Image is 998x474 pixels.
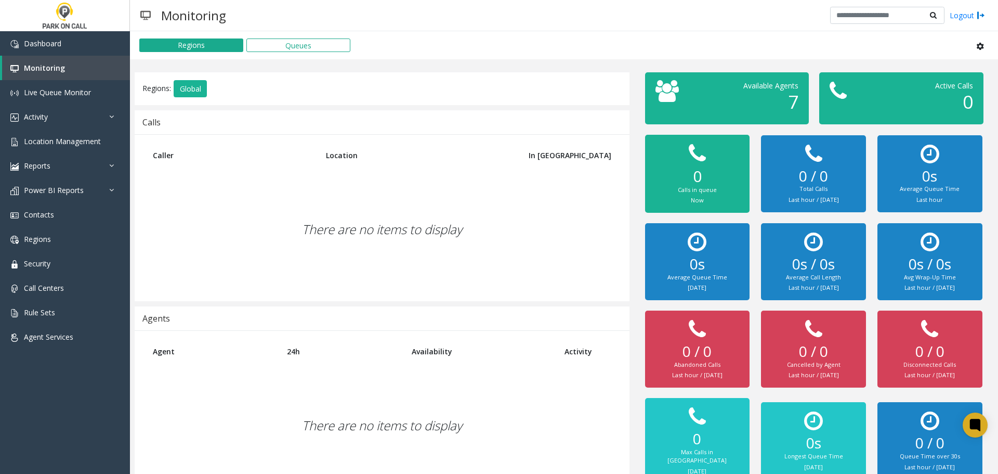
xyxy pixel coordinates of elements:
img: 'icon' [10,162,19,171]
img: 'icon' [10,334,19,342]
th: Agent [145,339,279,364]
img: 'icon' [10,236,19,244]
h3: Monitoring [156,3,231,28]
small: Last hour / [DATE] [904,371,955,379]
small: Last hour / [DATE] [672,371,723,379]
h2: 0s [655,255,739,273]
img: 'icon' [10,89,19,97]
img: 'icon' [10,211,19,220]
img: 'icon' [10,138,19,146]
span: Rule Sets [24,308,55,317]
h2: 0s [771,434,855,452]
button: Queues [246,39,350,52]
img: 'icon' [10,113,19,122]
button: Global [174,80,207,98]
th: Availability [404,339,557,364]
img: 'icon' [10,285,19,293]
h2: 0 / 0 [655,343,739,361]
span: Available Agents [743,81,798,91]
th: Caller [145,143,318,168]
div: Agents [142,312,170,325]
div: There are no items to display [145,168,619,291]
small: Now [691,196,704,204]
span: Regions [24,234,51,244]
span: 0 [963,89,973,114]
span: Security [24,259,50,268]
div: Calls [142,116,161,129]
th: Activity [557,339,619,364]
small: [DATE] [804,463,823,471]
span: Power BI Reports [24,185,84,195]
img: 'icon' [10,65,19,73]
div: Average Call Length [771,273,855,282]
h2: 0s / 0s [771,255,855,273]
span: Call Centers [24,283,64,293]
img: 'icon' [10,40,19,48]
div: Average Queue Time [888,185,971,194]
h2: 0 / 0 [771,343,855,361]
h2: 0s [888,168,971,185]
span: Location Management [24,136,101,146]
span: Monitoring [24,63,65,73]
small: Last hour / [DATE] [789,371,839,379]
span: Active Calls [935,81,973,91]
span: 7 [788,89,798,114]
img: 'icon' [10,260,19,268]
img: pageIcon [140,3,151,28]
div: Total Calls [771,185,855,194]
th: Location [318,143,502,168]
span: Regions: [142,83,171,93]
span: Contacts [24,210,54,220]
small: Last hour / [DATE] [904,463,955,471]
small: Last hour [916,196,943,203]
span: Dashboard [24,39,61,48]
small: Last hour / [DATE] [904,284,955,291]
span: Agent Services [24,332,73,342]
a: Logout [950,10,985,21]
div: Average Queue Time [655,273,739,282]
img: 'icon' [10,309,19,317]
small: Last hour / [DATE] [789,284,839,291]
h2: 0 / 0 [771,168,855,185]
div: Cancelled by Agent [771,361,855,369]
div: Queue Time over 30s [888,452,971,461]
span: Activity [24,112,48,122]
div: Max Calls in [GEOGRAPHIC_DATA] [655,448,739,465]
h2: 0s / 0s [888,255,971,273]
h2: 0 / 0 [888,343,971,361]
img: 'icon' [10,187,19,195]
h2: 0 [655,167,739,186]
small: [DATE] [688,284,706,291]
div: Avg Wrap-Up Time [888,273,971,282]
button: Regions [139,39,243,52]
a: Monitoring [2,56,130,80]
span: Live Queue Monitor [24,87,91,97]
img: logout [977,10,985,21]
th: 24h [279,339,404,364]
div: Calls in queue [655,186,739,195]
th: In [GEOGRAPHIC_DATA] [502,143,619,168]
div: Disconnected Calls [888,361,971,369]
small: Last hour / [DATE] [789,196,839,203]
h2: 0 / 0 [888,434,971,452]
div: Abandoned Calls [655,361,739,369]
span: Reports [24,161,50,171]
h2: 0 [655,430,739,448]
div: Longest Queue Time [771,452,855,461]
